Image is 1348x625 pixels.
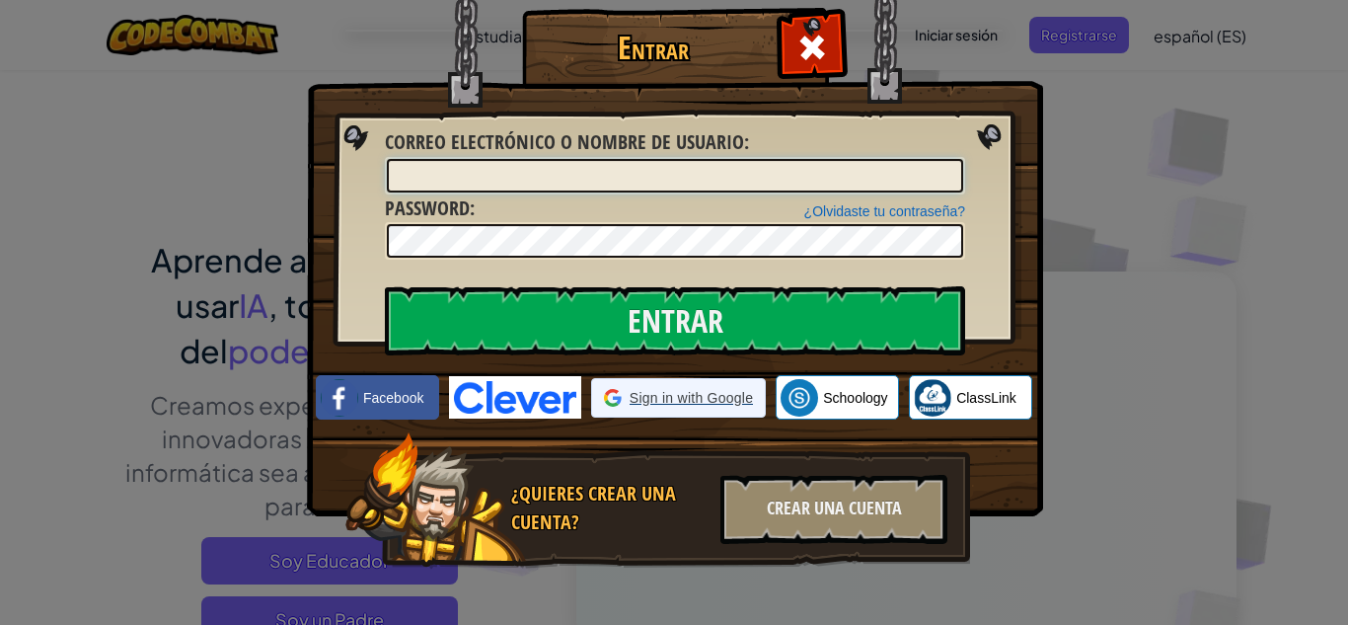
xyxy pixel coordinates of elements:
[720,475,947,544] div: Crear una cuenta
[511,480,709,536] div: ¿Quieres crear una cuenta?
[781,379,818,417] img: schoology.png
[385,128,744,155] span: Correo electrónico o nombre de usuario
[385,195,475,223] label: :
[385,195,470,221] span: Password
[804,203,965,219] a: ¿Olvidaste tu contraseña?
[630,388,753,408] span: Sign in with Google
[385,128,749,157] label: :
[527,31,779,65] h1: Entrar
[591,378,766,418] div: Sign in with Google
[449,376,581,419] img: clever-logo-blue.png
[914,379,951,417] img: classlink-logo-small.png
[823,388,887,408] span: Schoology
[363,388,423,408] span: Facebook
[956,388,1016,408] span: ClassLink
[385,286,965,355] input: Entrar
[321,379,358,417] img: facebook_small.png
